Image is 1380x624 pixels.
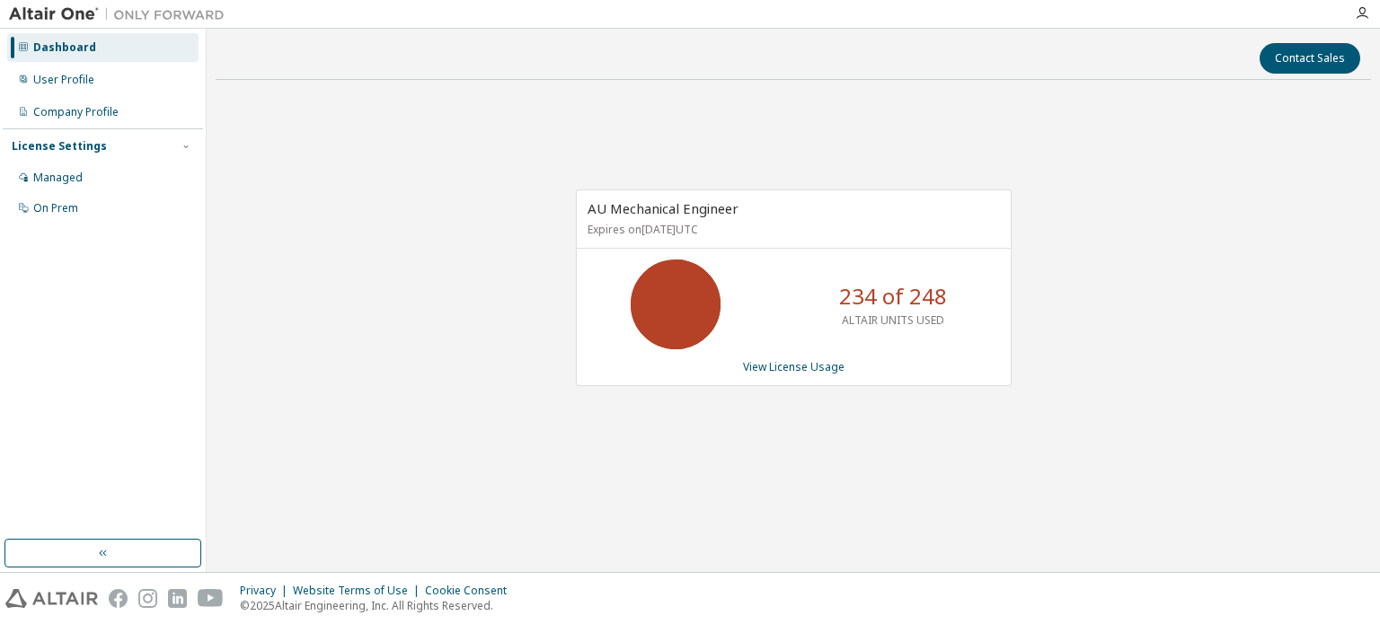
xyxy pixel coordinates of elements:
div: Dashboard [33,40,96,55]
div: Website Terms of Use [293,584,425,598]
img: instagram.svg [138,589,157,608]
p: Expires on [DATE] UTC [588,222,995,237]
img: altair_logo.svg [5,589,98,608]
div: License Settings [12,139,107,154]
img: linkedin.svg [168,589,187,608]
p: 234 of 248 [839,281,947,312]
div: User Profile [33,73,94,87]
img: facebook.svg [109,589,128,608]
div: Privacy [240,584,293,598]
img: youtube.svg [198,589,224,608]
div: Company Profile [33,105,119,119]
button: Contact Sales [1260,43,1360,74]
p: ALTAIR UNITS USED [842,312,944,328]
span: AU Mechanical Engineer [588,199,739,217]
div: Cookie Consent [425,584,517,598]
p: © 2025 Altair Engineering, Inc. All Rights Reserved. [240,598,517,613]
div: Managed [33,171,83,185]
div: On Prem [33,201,78,215]
a: View License Usage [743,359,845,374]
img: Altair One [9,5,234,23]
